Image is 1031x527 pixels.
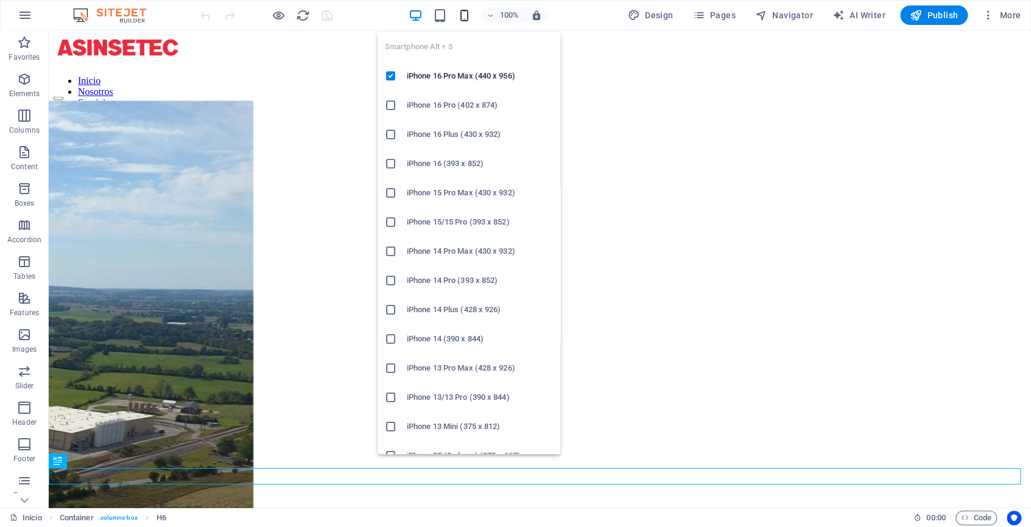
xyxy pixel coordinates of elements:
[295,8,310,23] button: reload
[623,5,678,25] button: Design
[955,511,997,525] button: Code
[99,511,138,525] span: . columns-box
[10,511,42,525] a: Click to cancel selection. Double-click to open Pages
[926,511,945,525] span: 00 00
[692,9,735,21] span: Pages
[60,511,166,525] nav: breadcrumb
[407,186,553,200] h6: iPhone 15 Pro Max (430 x 932)
[13,271,35,281] p: Tables
[750,5,818,25] button: Navigator
[70,8,161,23] img: Editor Logo
[12,344,37,354] p: Images
[9,89,40,99] p: Elements
[407,98,553,113] h6: iPhone 16 Pro (402 x 874)
[961,511,991,525] span: Code
[407,215,553,229] h6: iPhone 15/15 Pro (393 x 852)
[407,390,553,405] h6: iPhone 13/13 Pro (390 x 844)
[13,490,35,500] p: Forms
[1007,511,1021,525] button: Usercentrics
[10,308,39,318] p: Features
[913,511,946,525] h6: Session time
[935,513,937,522] span: :
[7,235,41,245] p: Accordion
[900,5,968,25] button: Publish
[60,511,94,525] span: Click to select. Double-click to edit
[9,52,40,62] p: Favorites
[296,9,310,23] i: Reload page
[982,9,1021,21] span: More
[11,162,38,172] p: Content
[9,125,40,135] p: Columns
[15,198,35,208] p: Boxes
[531,10,542,21] i: On resize automatically adjust zoom level to fit chosen device.
[407,419,553,434] h6: iPhone 13 Mini (375 x 812)
[628,9,674,21] span: Design
[407,69,553,83] h6: iPhone 16 Pro Max (440 x 956)
[407,361,553,375] h6: iPhone 13 Pro Max (428 x 926)
[499,8,519,23] h6: 100%
[481,8,524,23] button: 100%
[13,454,35,464] p: Footer
[688,5,740,25] button: Pages
[977,5,1026,25] button: More
[828,5,890,25] button: AI Writer
[407,332,553,346] h6: iPhone 14 (390 x 844)
[407,127,553,142] h6: iPhone 16 Plus (430 x 932)
[12,417,37,427] p: Header
[832,9,885,21] span: AI Writer
[407,244,553,259] h6: iPhone 14 Pro Max (430 x 932)
[407,273,553,288] h6: iPhone 14 Pro (393 x 852)
[407,448,553,463] h6: iPhone SE (2nd gen) (375 x 667)
[407,302,553,317] h6: iPhone 14 Plus (428 x 926)
[623,5,678,25] div: Design (Ctrl+Alt+Y)
[271,8,286,23] button: Click here to leave preview mode and continue editing
[755,9,813,21] span: Navigator
[157,511,166,525] span: Click to select. Double-click to edit
[15,381,34,391] p: Slider
[407,156,553,171] h6: iPhone 16 (393 x 852)
[910,9,958,21] span: Publish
